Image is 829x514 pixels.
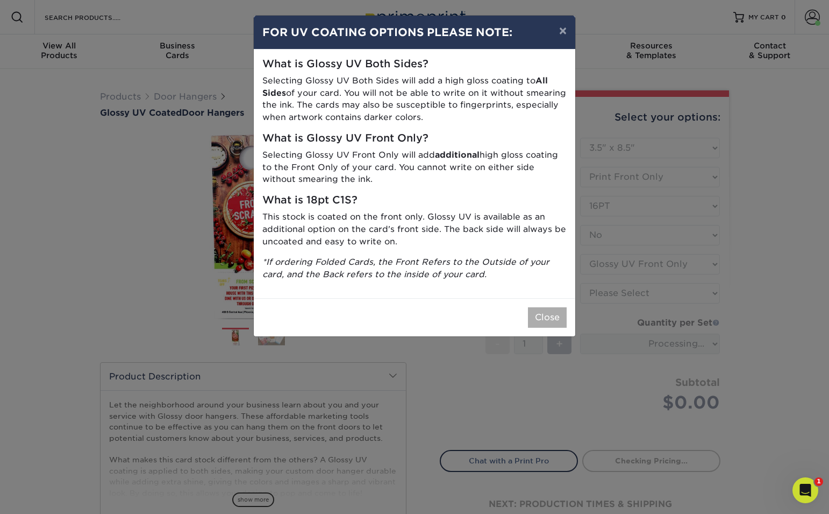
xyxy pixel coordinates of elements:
[262,149,567,186] p: Selecting Glossy UV Front Only will add high gloss coating to the Front Only of your card. You ca...
[262,194,567,207] h5: What is 18pt C1S?
[262,58,567,71] h5: What is Glossy UV Both Sides?
[792,477,818,503] iframe: Intercom live chat
[262,75,567,124] p: Selecting Glossy UV Both Sides will add a high gloss coating to of your card. You will not be abl...
[262,24,567,40] h4: FOR UV COATING OPTIONS PLEASE NOTE:
[262,257,549,279] i: *If ordering Folded Cards, the Front Refers to the Outside of your card, and the Back refers to t...
[528,307,567,328] button: Close
[551,16,575,46] button: ×
[435,150,480,160] strong: additional
[262,132,567,145] h5: What is Glossy UV Front Only?
[262,75,548,98] strong: All Sides
[814,477,823,486] span: 1
[262,211,567,248] p: This stock is coated on the front only. Glossy UV is available as an additional option on the car...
